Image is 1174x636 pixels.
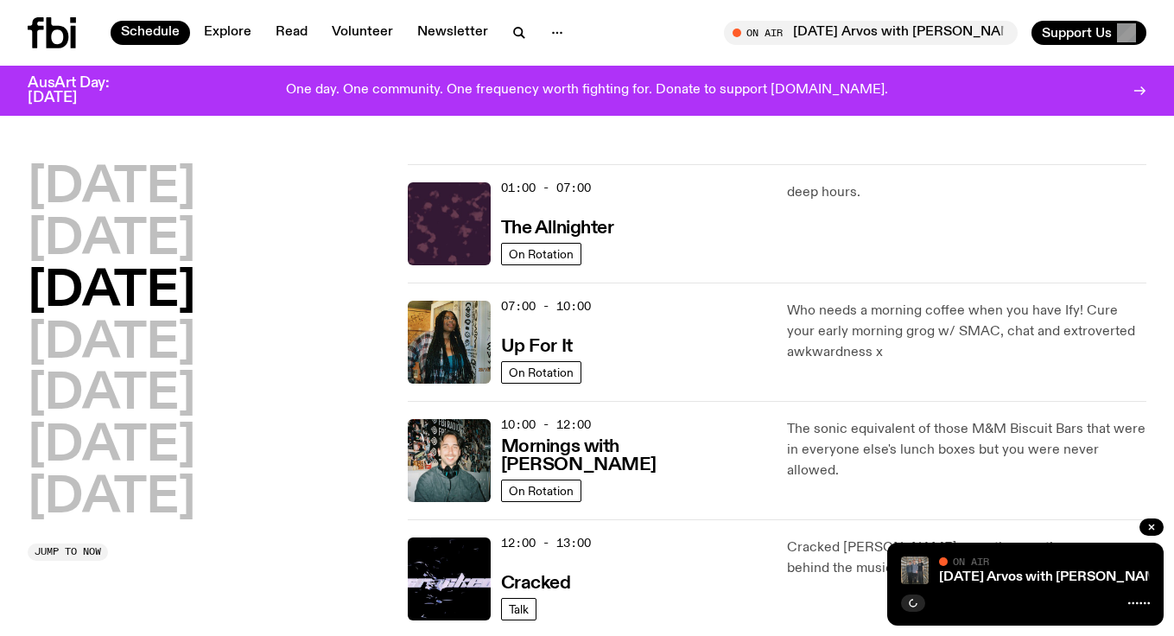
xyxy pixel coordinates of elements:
[509,247,574,260] span: On Rotation
[194,21,262,45] a: Explore
[408,419,491,502] img: Radio presenter Ben Hansen sits in front of a wall of photos and an fbi radio sign. Film photo. B...
[501,216,614,238] a: The Allnighter
[724,21,1018,45] button: On Air[DATE] Arvos with [PERSON_NAME] / [PERSON_NAME] interview with [PERSON_NAME]
[28,371,195,419] button: [DATE]
[501,417,591,433] span: 10:00 - 12:00
[28,320,195,368] button: [DATE]
[28,423,195,471] button: [DATE]
[501,180,591,196] span: 01:00 - 07:00
[1031,21,1146,45] button: Support Us
[501,535,591,551] span: 12:00 - 13:00
[787,419,1146,481] p: The sonic equivalent of those M&M Biscuit Bars that were in everyone else's lunch boxes but you w...
[28,268,195,316] button: [DATE]
[501,219,614,238] h3: The Allnighter
[501,438,767,474] h3: Mornings with [PERSON_NAME]
[28,76,138,105] h3: AusArt Day: [DATE]
[286,83,888,99] p: One day. One community. One frequency worth fighting for. Donate to support [DOMAIN_NAME].
[407,21,498,45] a: Newsletter
[28,164,195,213] button: [DATE]
[501,361,581,384] a: On Rotation
[501,338,573,356] h3: Up For It
[501,435,767,474] a: Mornings with [PERSON_NAME]
[501,480,581,502] a: On Rotation
[28,544,108,561] button: Jump to now
[501,598,536,620] a: Talk
[35,547,101,556] span: Jump to now
[28,474,195,523] button: [DATE]
[787,182,1146,203] p: deep hours.
[509,366,574,378] span: On Rotation
[408,301,491,384] img: Ify - a Brown Skin girl with black braided twists, looking up to the side with her tongue stickin...
[501,571,571,593] a: Cracked
[787,537,1146,579] p: Cracked [PERSON_NAME] open the creative process behind the music we love
[501,243,581,265] a: On Rotation
[265,21,318,45] a: Read
[408,537,491,620] img: Logo for Podcast Cracked. Black background, with white writing, with glass smashing graphics
[953,556,989,567] span: On Air
[509,484,574,497] span: On Rotation
[501,298,591,315] span: 07:00 - 10:00
[321,21,403,45] a: Volunteer
[111,21,190,45] a: Schedule
[1042,25,1112,41] span: Support Us
[28,216,195,264] button: [DATE]
[787,301,1146,363] p: Who needs a morning coffee when you have Ify! Cure your early morning grog w/ SMAC, chat and extr...
[509,602,529,615] span: Talk
[501,575,571,593] h3: Cracked
[501,334,573,356] a: Up For It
